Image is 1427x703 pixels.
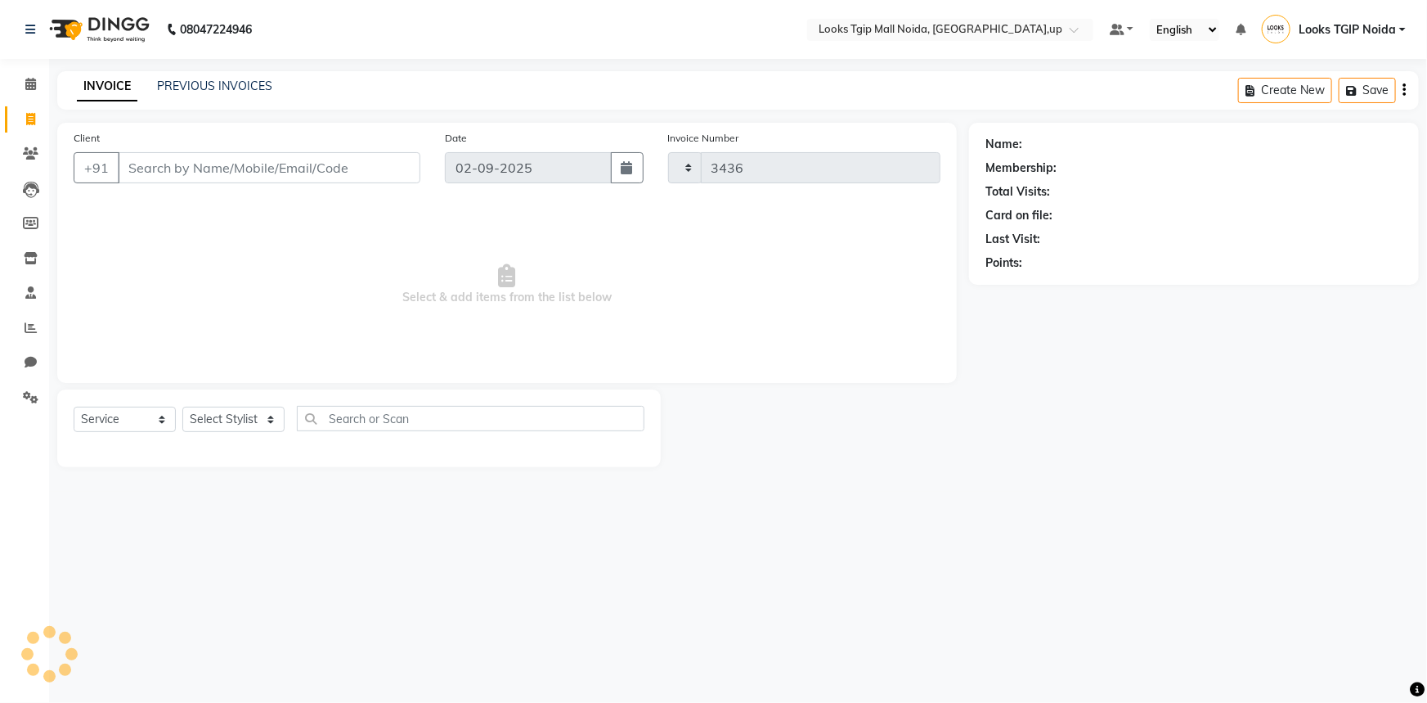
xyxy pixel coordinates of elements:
div: Membership: [985,160,1057,177]
div: Last Visit: [985,231,1040,248]
label: Date [445,131,467,146]
b: 08047224946 [180,7,252,52]
a: INVOICE [77,72,137,101]
span: Select & add items from the list below [74,203,940,367]
a: PREVIOUS INVOICES [157,79,272,93]
button: Save [1339,78,1396,103]
div: Total Visits: [985,183,1050,201]
img: Looks TGIP Noida [1262,15,1290,43]
label: Client [74,131,100,146]
button: +91 [74,152,119,183]
label: Invoice Number [668,131,739,146]
input: Search by Name/Mobile/Email/Code [118,152,420,183]
input: Search or Scan [297,406,644,431]
div: Card on file: [985,207,1052,224]
button: Create New [1238,78,1332,103]
div: Name: [985,136,1022,153]
img: logo [42,7,154,52]
span: Looks TGIP Noida [1299,21,1396,38]
div: Points: [985,255,1022,272]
